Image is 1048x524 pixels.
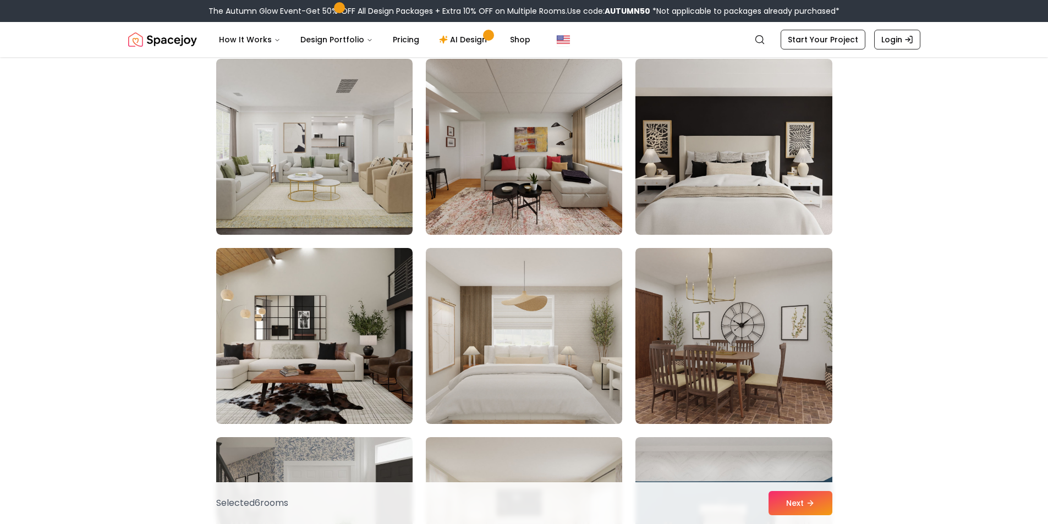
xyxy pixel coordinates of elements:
img: Room room-11 [426,59,622,235]
img: Room room-13 [216,248,413,424]
button: How It Works [210,29,289,51]
button: Design Portfolio [292,29,382,51]
img: Spacejoy Logo [128,29,197,51]
button: Next [769,491,832,515]
a: AI Design [430,29,499,51]
a: Shop [501,29,539,51]
img: United States [557,33,570,46]
img: Room room-14 [426,248,622,424]
span: *Not applicable to packages already purchased* [650,5,840,16]
nav: Main [210,29,539,51]
p: Selected 6 room s [216,497,288,510]
a: Spacejoy [128,29,197,51]
a: Login [874,30,920,49]
img: Room room-12 [635,59,832,235]
a: Pricing [384,29,428,51]
nav: Global [128,22,920,57]
div: The Autumn Glow Event-Get 50% OFF All Design Packages + Extra 10% OFF on Multiple Rooms. [208,5,840,16]
span: Use code: [567,5,650,16]
img: Room room-15 [635,248,832,424]
img: Room room-10 [216,59,413,235]
b: AUTUMN50 [605,5,650,16]
a: Start Your Project [781,30,865,49]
